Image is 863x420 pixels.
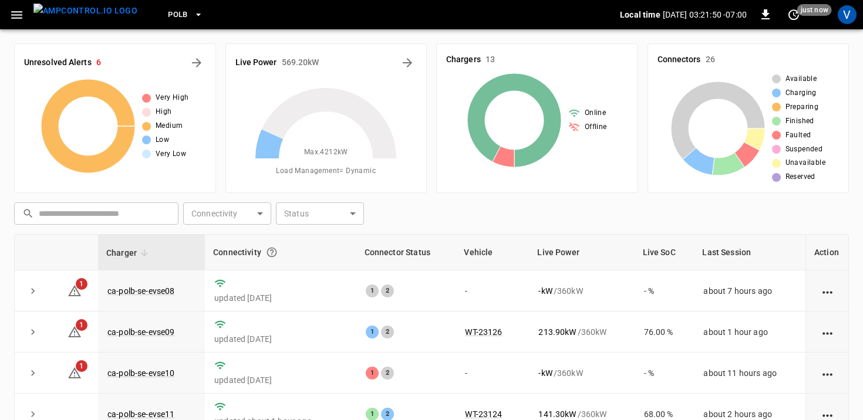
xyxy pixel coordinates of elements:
div: 1 [366,326,379,338]
th: Live Power [529,235,634,270]
td: - % [635,353,695,394]
div: 2 [381,326,394,338]
span: Suspended [786,144,823,155]
h6: 6 [96,56,101,69]
span: Online [585,107,606,119]
span: Preparing [786,101,819,113]
th: Action [805,235,848,270]
span: Low [156,134,169,146]
span: 1 [76,278,87,290]
td: - % [635,270,695,311]
div: action cell options [820,408,835,420]
p: 141.30 kW [538,408,576,420]
td: - [456,353,529,394]
p: Local time [620,9,660,21]
p: - kW [538,367,552,379]
span: Charger [106,246,152,260]
h6: Connectors [658,53,701,66]
a: 1 [68,285,82,294]
span: PoLB [168,8,188,22]
button: All Alerts [187,53,206,72]
p: 213.90 kW [538,326,576,338]
div: / 360 kW [538,408,625,420]
a: 1 [68,368,82,377]
div: 1 [366,284,379,297]
button: expand row [24,282,42,300]
button: expand row [24,323,42,341]
div: action cell options [820,326,835,338]
th: Last Session [694,235,805,270]
span: High [156,106,172,118]
div: Connectivity [213,242,348,263]
div: profile-icon [838,5,857,24]
span: Medium [156,120,183,132]
span: 1 [76,319,87,331]
div: / 360 kW [538,367,625,379]
div: 2 [381,367,394,380]
div: action cell options [820,367,835,379]
h6: 26 [706,53,715,66]
a: ca-polb-se-evse11 [107,409,175,419]
h6: 13 [486,53,495,66]
span: Offline [585,121,607,133]
button: set refresh interval [784,5,803,24]
p: updated [DATE] [214,292,347,304]
img: ampcontrol.io logo [33,4,137,18]
span: Very Low [156,148,186,160]
a: WT-23124 [465,409,502,419]
button: Connection between the charger and our software. [261,242,282,263]
td: about 1 hour ago [694,311,805,353]
a: ca-polb-se-evse09 [107,327,175,337]
span: Max. 4212 kW [304,147,348,158]
span: Available [786,73,817,85]
button: PoLB [163,4,208,26]
span: just now [797,4,832,16]
span: Charging [786,87,817,99]
a: 1 [68,326,82,336]
td: about 11 hours ago [694,353,805,394]
div: 1 [366,367,379,380]
div: 2 [381,284,394,297]
span: Load Management = Dynamic [276,165,376,177]
h6: Live Power [235,56,277,69]
a: WT-23126 [465,327,502,337]
div: action cell options [820,285,835,297]
th: Vehicle [456,235,529,270]
td: 76.00 % [635,311,695,353]
p: - kW [538,285,552,297]
span: Reserved [786,171,815,183]
div: / 360 kW [538,285,625,297]
h6: 569.20 kW [282,56,319,69]
h6: Unresolved Alerts [24,56,92,69]
th: Connector Status [356,235,456,270]
td: about 7 hours ago [694,270,805,311]
td: - [456,270,529,311]
p: updated [DATE] [214,333,347,345]
span: 1 [76,360,87,372]
p: [DATE] 03:21:50 -07:00 [663,9,747,21]
button: Energy Overview [398,53,417,72]
span: Finished [786,116,814,127]
th: Live SoC [635,235,695,270]
p: updated [DATE] [214,374,347,386]
span: Very High [156,92,189,104]
button: expand row [24,364,42,382]
span: Faulted [786,130,811,141]
div: / 360 kW [538,326,625,338]
h6: Chargers [446,53,481,66]
a: ca-polb-se-evse10 [107,368,175,378]
span: Unavailable [786,157,825,169]
a: ca-polb-se-evse08 [107,286,175,296]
